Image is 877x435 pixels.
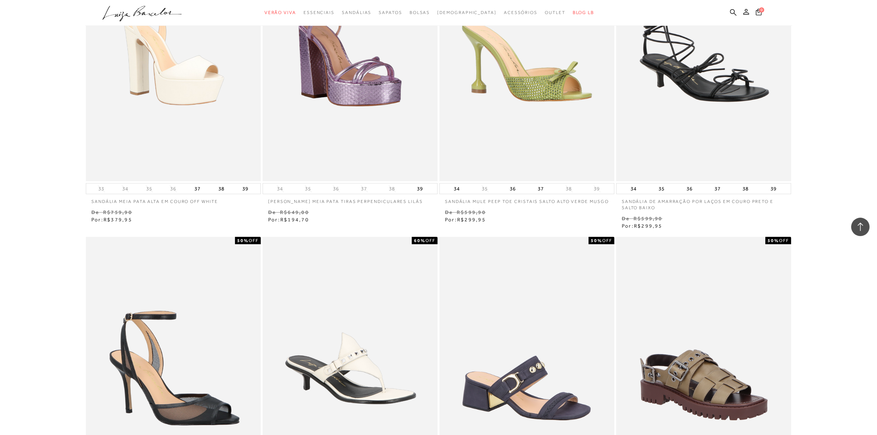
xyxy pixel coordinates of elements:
[504,6,537,20] a: noSubCategoriesText
[425,238,435,243] span: OFF
[415,183,425,194] button: 39
[387,185,397,192] button: 38
[592,185,602,192] button: 39
[264,10,296,15] span: Verão Viva
[564,185,574,192] button: 38
[616,194,791,211] a: SANDÁLIA DE AMARRAÇÃO POR LAÇOS EM COURO PRETO E SALTO BAIXO
[657,183,667,194] button: 35
[779,238,789,243] span: OFF
[304,10,334,15] span: Essenciais
[445,209,453,215] small: De
[634,215,663,221] small: R$599,90
[437,6,497,20] a: noSubCategoriesText
[573,10,594,15] span: BLOG LB
[91,217,132,222] span: Por:
[508,183,518,194] button: 36
[414,238,425,243] strong: 60%
[168,185,178,192] button: 36
[713,183,723,194] button: 37
[216,183,227,194] button: 38
[437,10,497,15] span: [DEMOGRAPHIC_DATA]
[504,10,537,15] span: Acessórios
[304,6,334,20] a: noSubCategoriesText
[602,238,612,243] span: OFF
[634,223,663,229] span: R$299,95
[759,7,764,13] span: 0
[240,183,250,194] button: 39
[573,6,594,20] a: BLOG LB
[410,6,430,20] a: noSubCategoriesText
[741,183,751,194] button: 38
[91,209,99,215] small: De
[685,183,695,194] button: 36
[86,194,261,205] a: SANDÁLIA MEIA PATA ALTA EM COURO OFF WHITE
[457,209,486,215] small: R$599,90
[768,238,779,243] strong: 50%
[379,6,402,20] a: noSubCategoriesText
[445,217,486,222] span: Por:
[342,10,371,15] span: Sandálias
[545,10,565,15] span: Outlet
[629,183,639,194] button: 34
[280,217,309,222] span: R$194,70
[192,183,203,194] button: 37
[104,217,132,222] span: R$379,95
[268,209,276,215] small: De
[480,185,490,192] button: 35
[120,185,130,192] button: 34
[452,183,462,194] button: 34
[342,6,371,20] a: noSubCategoriesText
[622,215,629,221] small: De
[769,183,779,194] button: 39
[103,209,132,215] small: R$759,90
[249,238,259,243] span: OFF
[536,183,546,194] button: 37
[280,209,309,215] small: R$649,00
[268,217,309,222] span: Por:
[379,10,402,15] span: Sapatos
[331,185,341,192] button: 36
[754,8,764,18] button: 0
[457,217,486,222] span: R$299,95
[622,223,663,229] span: Por:
[545,6,565,20] a: noSubCategoriesText
[144,185,154,192] button: 35
[359,185,369,192] button: 37
[303,185,313,192] button: 35
[264,6,296,20] a: noSubCategoriesText
[275,185,285,192] button: 34
[96,185,106,192] button: 33
[591,238,602,243] strong: 50%
[439,194,614,205] a: SANDÁLIA MULE PEEP TOE CRISTAIS SALTO ALTO VERDE MUSGO
[410,10,430,15] span: Bolsas
[263,194,438,205] a: [PERSON_NAME] meia pata tiras perpendiculares lilás
[237,238,249,243] strong: 50%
